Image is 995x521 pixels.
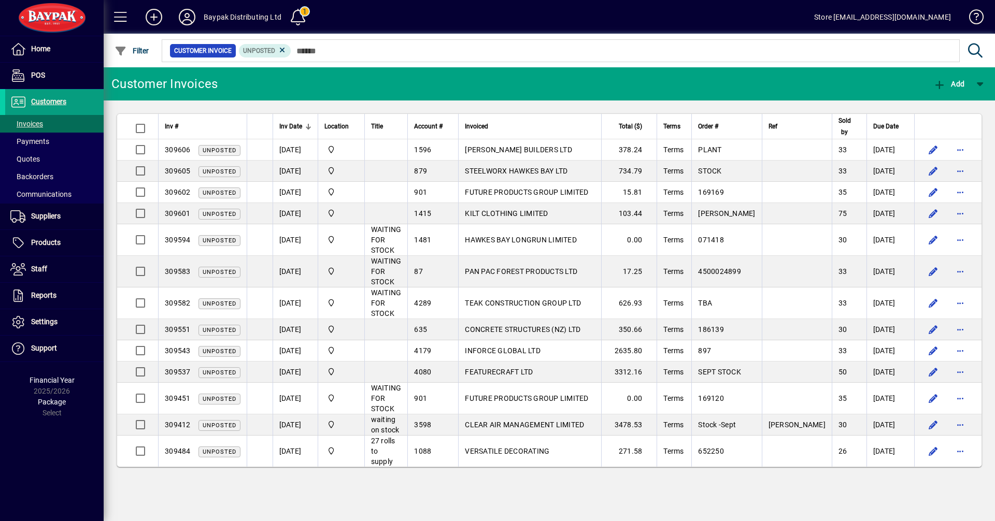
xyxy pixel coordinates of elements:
span: Reports [31,291,56,299]
button: More options [952,390,969,407]
div: Ref [769,121,826,132]
span: Total ($) [619,121,642,132]
span: Account # [414,121,443,132]
td: [DATE] [866,319,914,340]
span: 309601 [165,209,191,218]
div: Invoiced [465,121,594,132]
span: CLEAR AIR MANAGEMENT LIMITED [465,421,584,429]
button: Edit [925,416,942,433]
span: 1481 [414,236,431,244]
td: [DATE] [273,361,318,383]
a: Communications [5,185,104,203]
a: Reports [5,283,104,309]
span: 4179 [414,346,431,355]
td: [DATE] [866,203,914,224]
span: Unposted [203,168,236,175]
a: Settings [5,309,104,335]
span: 309594 [165,236,191,244]
span: Backorders [10,172,53,181]
span: 35 [838,394,847,402]
button: More options [952,205,969,222]
span: Terms [663,394,684,402]
td: 350.66 [601,319,657,340]
button: Edit [925,321,942,338]
td: [DATE] [866,256,914,287]
span: Customers [31,97,66,106]
span: Communications [10,190,72,198]
span: [PERSON_NAME] [769,421,826,429]
span: KILT CLOTHING LIMITED [465,209,548,218]
span: 309451 [165,394,191,402]
span: Baypak - Onekawa [324,186,358,198]
span: [PERSON_NAME] [698,209,755,218]
span: Title [371,121,383,132]
button: More options [952,184,969,200]
span: Support [31,344,57,352]
span: Baypak - Onekawa [324,234,358,245]
button: Add [137,8,170,26]
div: Inv Date [279,121,311,132]
td: 0.00 [601,383,657,414]
span: 35 [838,188,847,196]
td: [DATE] [273,287,318,319]
td: [DATE] [273,436,318,467]
span: Unposted [203,369,236,376]
span: Unposted [203,327,236,334]
a: POS [5,63,104,89]
span: 309602 [165,188,191,196]
span: Sold by [838,115,851,138]
span: PLANT [698,146,721,154]
span: Baypak - Onekawa [324,419,358,430]
span: 309605 [165,167,191,175]
span: Baypak - Onekawa [324,297,358,309]
span: PAN PAC FOREST PRODUCTS LTD [465,267,577,276]
span: 309606 [165,146,191,154]
a: Knowledge Base [961,2,982,36]
span: WAITING FOR STOCK [371,384,402,413]
td: [DATE] [866,139,914,161]
span: 50 [838,368,847,376]
td: [DATE] [273,161,318,182]
span: 4080 [414,368,431,376]
span: Terms [663,346,684,355]
span: 071418 [698,236,724,244]
td: [DATE] [273,340,318,361]
button: More options [952,321,969,338]
span: 309543 [165,346,191,355]
span: FUTURE PRODUCTS GROUP LIMITED [465,188,588,196]
span: 3598 [414,421,431,429]
button: Edit [925,443,942,459]
button: Edit [925,263,942,280]
button: More options [952,295,969,311]
span: Terms [663,209,684,218]
td: 271.58 [601,436,657,467]
span: Terms [663,421,684,429]
button: Edit [925,364,942,380]
span: Baypak - Onekawa [324,208,358,219]
span: 27 rolls to supply [371,437,395,466]
span: Unposted [203,269,236,276]
span: Home [31,45,50,53]
td: 15.81 [601,182,657,203]
button: Edit [925,342,942,359]
span: Terms [663,236,684,244]
span: Terms [663,121,680,132]
button: More options [952,416,969,433]
td: [DATE] [866,340,914,361]
span: 87 [414,267,423,276]
span: 1415 [414,209,431,218]
td: [DATE] [866,414,914,436]
div: Sold by [838,115,860,138]
span: Baypak - Onekawa [324,144,358,155]
span: 4500024899 [698,267,741,276]
span: Unposted [203,147,236,154]
span: Baypak - Onekawa [324,366,358,378]
button: Edit [925,163,942,179]
span: Order # [698,121,718,132]
span: Unposted [203,422,236,429]
div: Location [324,121,358,132]
span: Terms [663,188,684,196]
span: Invoiced [465,121,488,132]
span: STOCK [698,167,721,175]
td: 626.93 [601,287,657,319]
